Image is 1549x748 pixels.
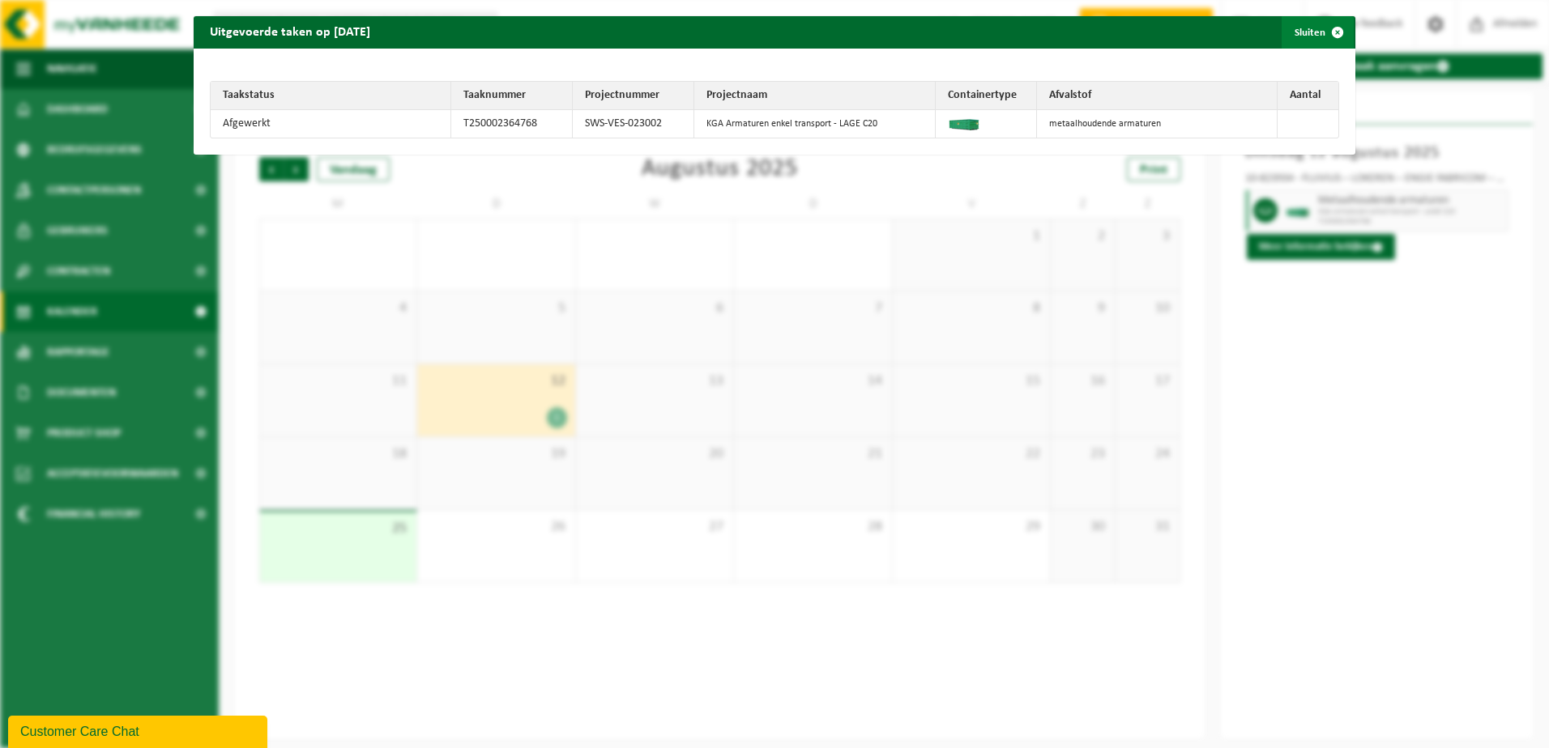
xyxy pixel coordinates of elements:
[8,712,271,748] iframe: chat widget
[936,82,1037,110] th: Containertype
[1282,16,1354,49] button: Sluiten
[194,16,386,47] h2: Uitgevoerde taken op [DATE]
[573,82,694,110] th: Projectnummer
[451,110,573,138] td: T250002364768
[451,82,573,110] th: Taaknummer
[211,110,451,138] td: Afgewerkt
[211,82,451,110] th: Taakstatus
[573,110,694,138] td: SWS-VES-023002
[1037,110,1278,138] td: metaalhoudende armaturen
[694,110,935,138] td: KGA Armaturen enkel transport - LAGE C20
[948,114,980,130] img: HK-XC-20-GN-00
[1278,82,1338,110] th: Aantal
[1037,82,1278,110] th: Afvalstof
[694,82,935,110] th: Projectnaam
